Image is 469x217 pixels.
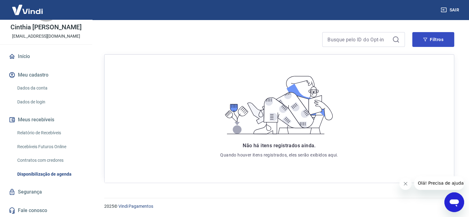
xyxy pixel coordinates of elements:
span: Olá! Precisa de ajuda? [4,4,52,9]
iframe: Mensagem da empresa [414,176,464,190]
a: Contratos com credores [15,154,85,167]
a: Dados da conta [15,82,85,94]
button: Meu cadastro [7,68,85,82]
p: Quando houver itens registrados, eles serão exibidos aqui. [220,152,338,158]
iframe: Fechar mensagem [399,177,412,190]
a: Disponibilização de agenda [15,168,85,181]
a: Dados de login [15,96,85,108]
a: Vindi Pagamentos [118,204,153,209]
p: Cinthia [PERSON_NAME] [10,24,82,31]
p: [EMAIL_ADDRESS][DOMAIN_NAME] [12,33,80,40]
a: Início [7,50,85,63]
img: Vindi [7,0,47,19]
p: 2025 © [104,203,454,210]
input: Busque pelo ID do Opt-in [327,35,390,44]
a: Segurança [7,185,85,199]
a: Recebíveis Futuros Online [15,140,85,153]
button: Meus recebíveis [7,113,85,127]
button: Filtros [412,32,454,47]
a: Relatório de Recebíveis [15,127,85,139]
iframe: Botão para abrir a janela de mensagens [444,192,464,212]
button: Sair [439,4,462,16]
span: Não há itens registrados ainda. [243,143,315,148]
